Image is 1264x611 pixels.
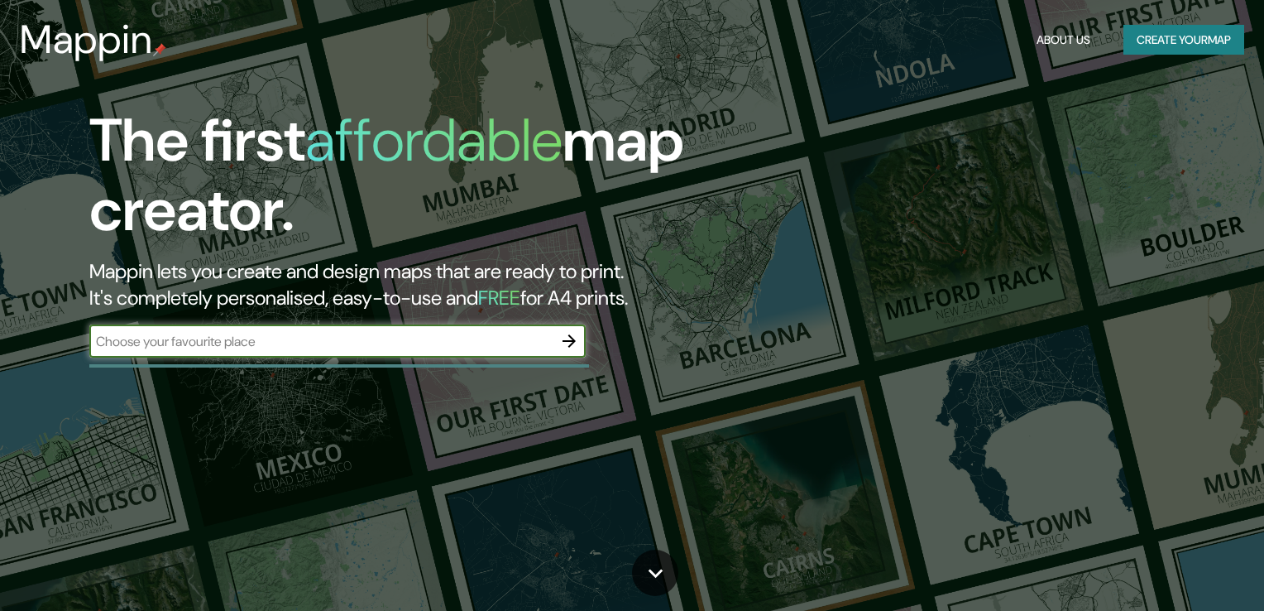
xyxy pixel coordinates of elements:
img: mappin-pin [153,43,166,56]
h3: Mappin [20,17,153,63]
h1: The first map creator. [89,106,721,258]
button: About Us [1030,25,1097,55]
h2: Mappin lets you create and design maps that are ready to print. It's completely personalised, eas... [89,258,721,311]
h5: FREE [478,285,520,310]
h1: affordable [305,102,563,179]
button: Create yourmap [1123,25,1244,55]
input: Choose your favourite place [89,332,553,351]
